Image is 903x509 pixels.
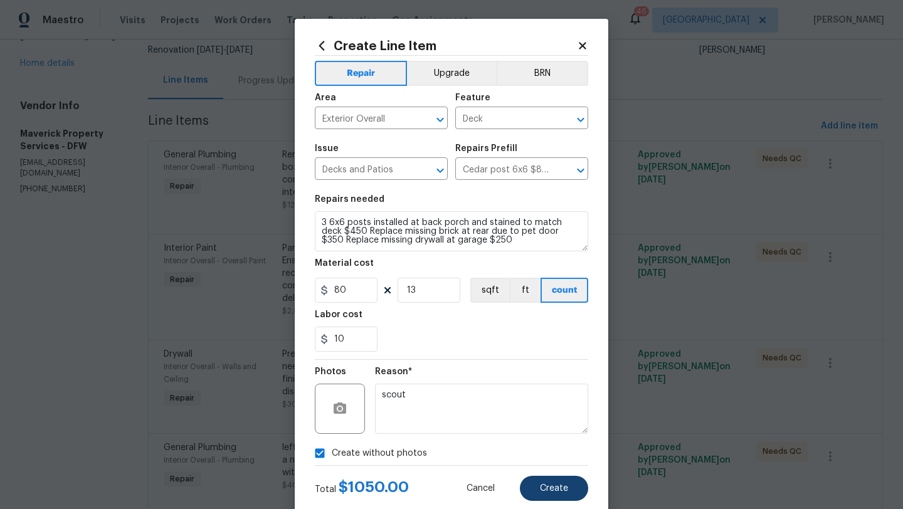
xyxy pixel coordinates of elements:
[455,93,490,102] h5: Feature
[431,162,449,179] button: Open
[572,111,589,129] button: Open
[315,310,362,319] h5: Labor cost
[315,195,384,204] h5: Repairs needed
[455,144,517,153] h5: Repairs Prefill
[315,61,407,86] button: Repair
[520,476,588,501] button: Create
[467,484,495,493] span: Cancel
[315,39,577,53] h2: Create Line Item
[509,278,541,303] button: ft
[315,93,336,102] h5: Area
[541,278,588,303] button: count
[407,61,497,86] button: Upgrade
[446,476,515,501] button: Cancel
[431,111,449,129] button: Open
[315,481,409,496] div: Total
[470,278,509,303] button: sqft
[375,384,588,434] textarea: scout
[315,144,339,153] h5: Issue
[315,211,588,251] textarea: 3 6x6 posts installed at back porch and stained to match deck $450 Replace missing brick at rear ...
[339,480,409,495] span: $ 1050.00
[332,447,427,460] span: Create without photos
[315,259,374,268] h5: Material cost
[540,484,568,493] span: Create
[496,61,588,86] button: BRN
[315,367,346,376] h5: Photos
[375,367,412,376] h5: Reason*
[572,162,589,179] button: Open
